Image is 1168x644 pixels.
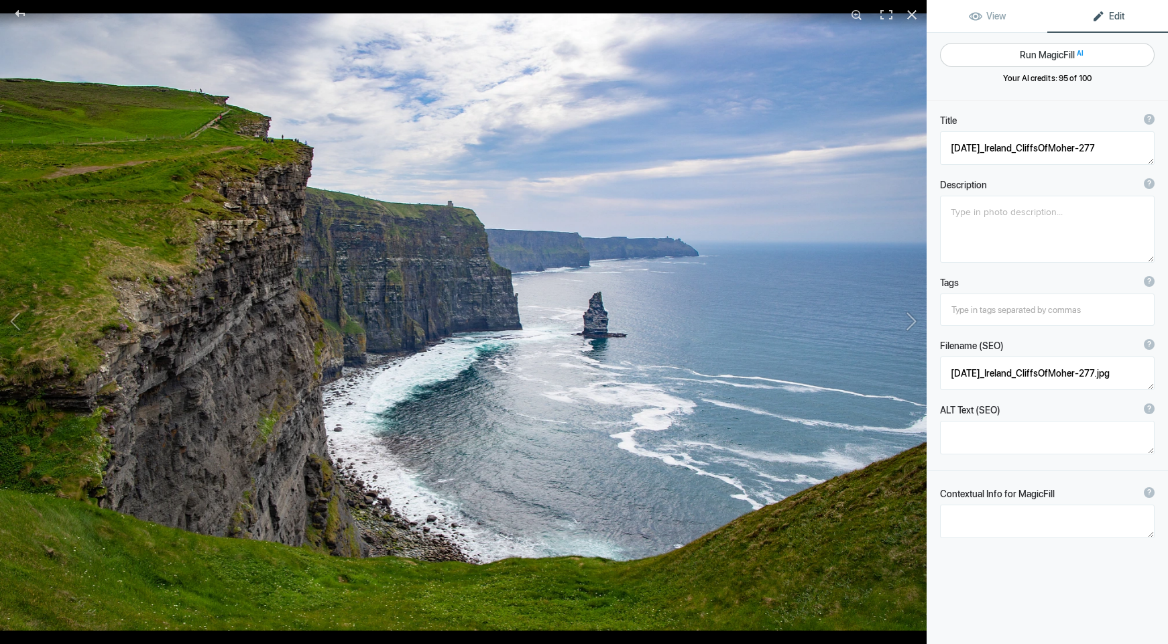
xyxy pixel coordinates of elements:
[826,206,927,438] button: Next (arrow right)
[1144,487,1155,498] div: ?
[1144,114,1155,125] div: ?
[1144,276,1155,287] div: ?
[1092,11,1124,21] span: Edit
[1144,403,1155,414] div: ?
[1144,339,1155,350] div: ?
[940,276,959,289] b: Tags
[940,339,1004,352] b: Filename (SEO)
[940,114,957,127] b: Title
[969,11,1006,21] span: View
[940,487,1055,501] b: Contextual Info for MagicFill
[1077,48,1084,58] span: AI
[940,178,987,192] b: Description
[940,43,1155,67] button: Run MagicFillAI
[1003,74,1092,83] span: Your AI credits: 95 of 100
[940,403,1000,417] b: ALT Text (SEO)
[947,298,1147,322] input: Type in tags separated by commas
[1144,178,1155,189] div: ?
